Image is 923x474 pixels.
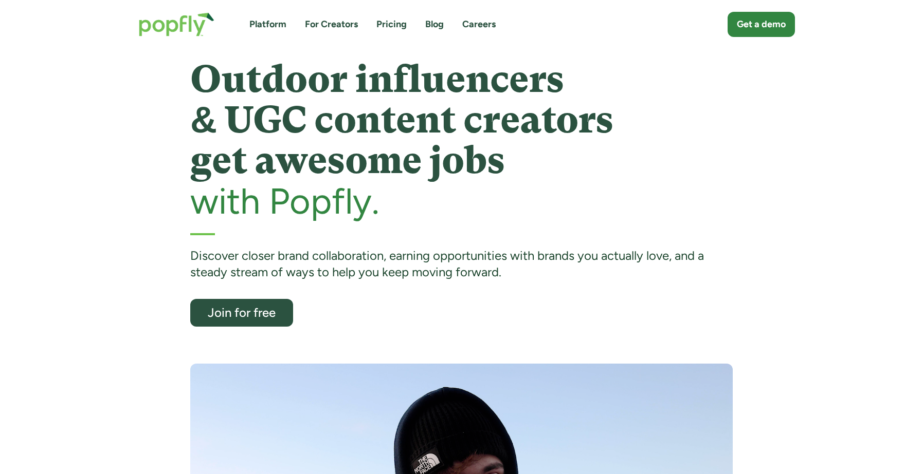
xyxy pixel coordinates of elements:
[249,18,286,31] a: Platform
[200,306,284,319] div: Join for free
[190,299,293,327] a: Join for free
[190,248,733,281] div: Discover closer brand collaboration, earning opportunities with brands you actually love, and a s...
[190,181,733,221] h2: with Popfly.
[728,12,795,37] a: Get a demo
[425,18,444,31] a: Blog
[462,18,496,31] a: Careers
[190,59,733,181] h1: Outdoor influencers & UGC content creators get awesome jobs
[737,18,786,31] div: Get a demo
[305,18,358,31] a: For Creators
[376,18,407,31] a: Pricing
[129,2,225,47] a: home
